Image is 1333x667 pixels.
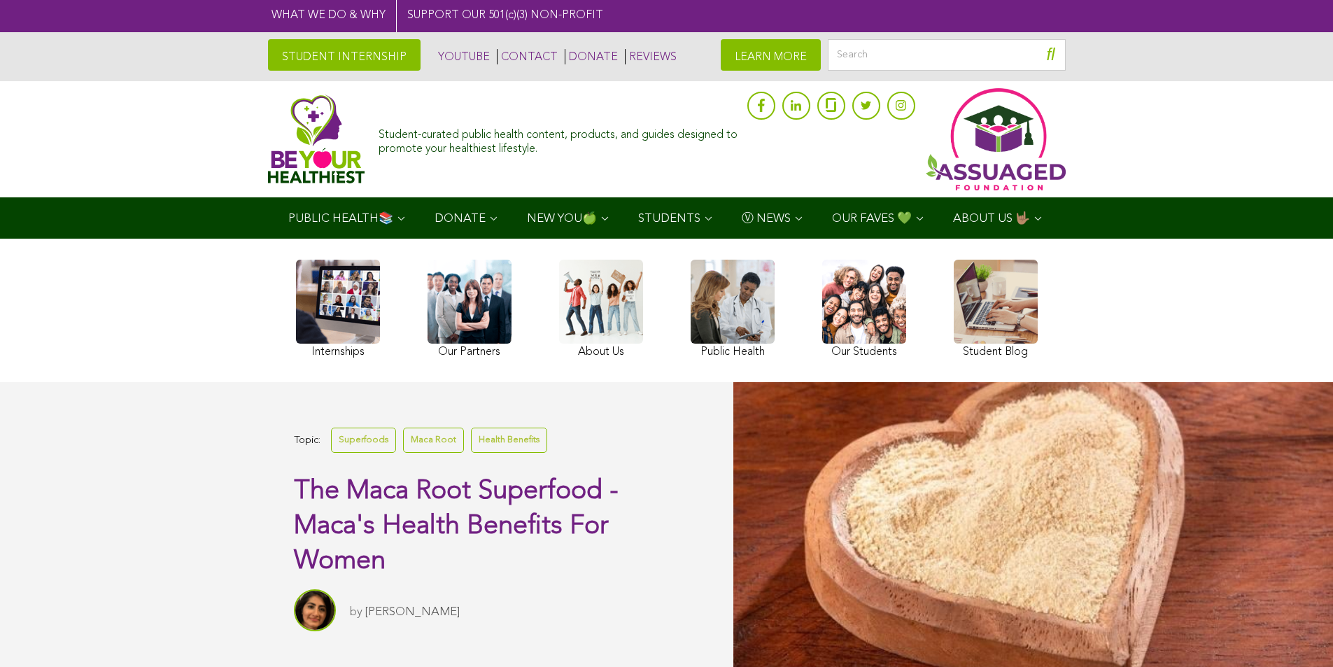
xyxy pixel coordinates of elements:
span: PUBLIC HEALTH📚 [288,213,393,225]
span: ABOUT US 🤟🏽 [953,213,1030,225]
a: Health Benefits [471,428,547,452]
span: The Maca Root Superfood - Maca's Health Benefits For Women [294,478,619,575]
a: DONATE [565,49,618,64]
a: LEARN MORE [721,39,821,71]
a: REVIEWS [625,49,677,64]
a: YOUTUBE [435,49,490,64]
span: DONATE [435,213,486,225]
span: STUDENTS [638,213,700,225]
a: STUDENT INTERNSHIP [268,39,421,71]
iframe: Chat Widget [1263,600,1333,667]
span: Ⓥ NEWS [742,213,791,225]
img: Assuaged App [926,88,1066,190]
span: Topic: [294,431,320,450]
a: [PERSON_NAME] [365,606,460,618]
a: CONTACT [497,49,558,64]
img: Sitara Darvish [294,589,336,631]
div: Navigation Menu [268,197,1066,239]
img: Assuaged [268,94,365,183]
span: OUR FAVES 💚 [832,213,912,225]
a: Superfoods [331,428,396,452]
input: Search [828,39,1066,71]
span: NEW YOU🍏 [527,213,597,225]
div: Student-curated public health content, products, and guides designed to promote your healthiest l... [379,122,740,155]
a: Maca Root [403,428,464,452]
img: glassdoor [826,98,835,112]
span: by [350,606,362,618]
